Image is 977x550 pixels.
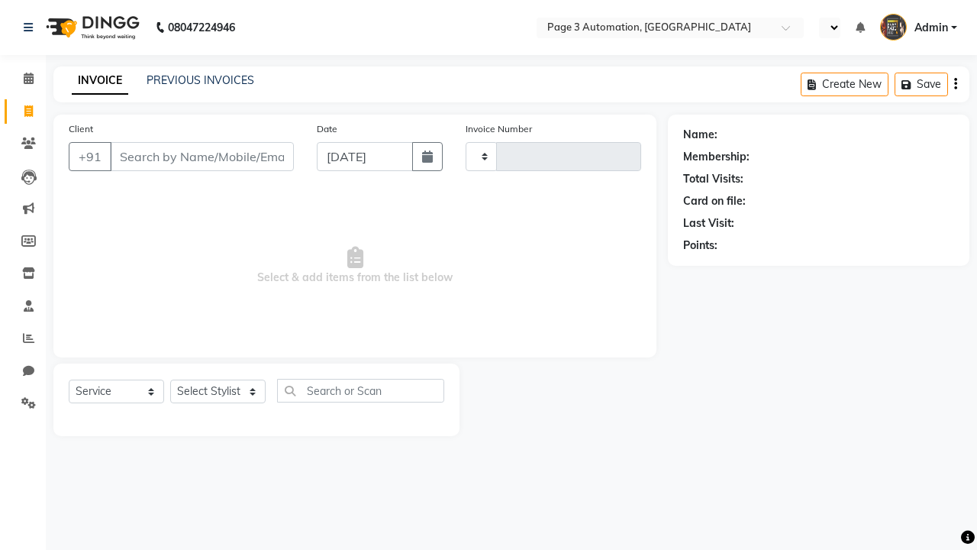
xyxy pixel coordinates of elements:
[69,142,111,171] button: +91
[801,73,888,96] button: Create New
[880,14,907,40] img: Admin
[683,193,746,209] div: Card on file:
[914,20,948,36] span: Admin
[683,238,717,254] div: Points:
[683,215,734,231] div: Last Visit:
[683,149,750,165] div: Membership:
[69,189,641,342] span: Select & add items from the list below
[683,171,743,187] div: Total Visits:
[317,122,337,136] label: Date
[69,122,93,136] label: Client
[466,122,532,136] label: Invoice Number
[147,73,254,87] a: PREVIOUS INVOICES
[110,142,294,171] input: Search by Name/Mobile/Email/Code
[895,73,948,96] button: Save
[72,67,128,95] a: INVOICE
[277,379,444,403] input: Search or Scan
[683,127,717,143] div: Name:
[168,6,235,49] b: 08047224946
[39,6,143,49] img: logo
